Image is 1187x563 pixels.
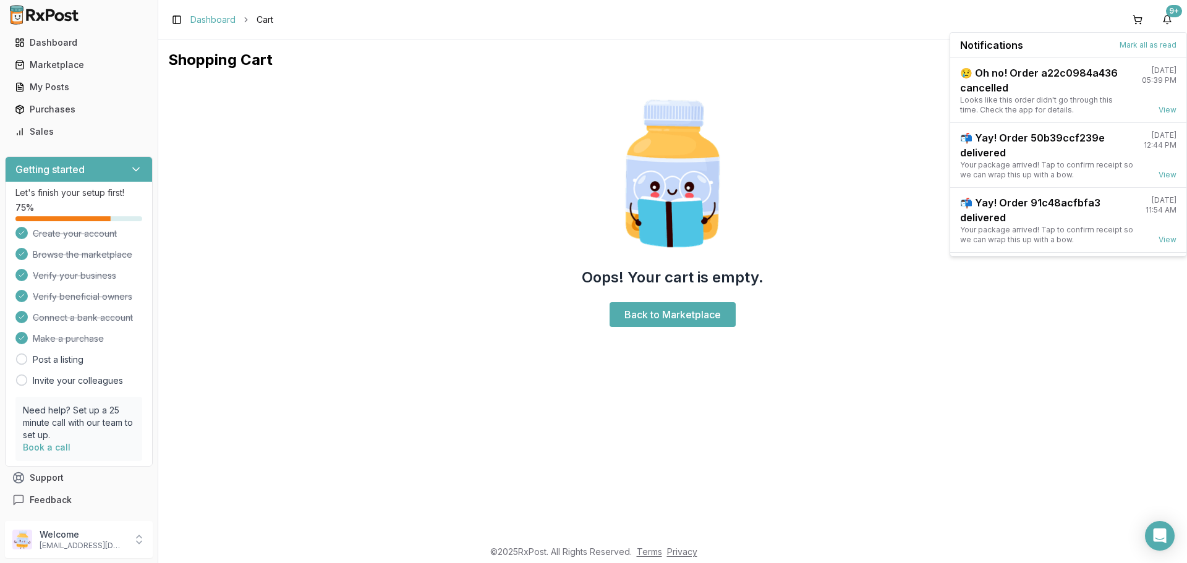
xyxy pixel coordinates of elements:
p: Need help? Set up a 25 minute call with our team to set up. [23,404,135,441]
div: 📬 Yay! Order 50b39ccf239e delivered [960,130,1134,160]
a: Dashboard [190,14,236,26]
a: Post a listing [33,353,83,366]
button: Dashboard [5,33,153,53]
a: Purchases [10,98,148,121]
button: Sales [5,122,153,142]
button: 9+ [1157,10,1177,30]
img: RxPost Logo [5,5,84,25]
div: [DATE] [1152,195,1176,205]
a: Book a call [23,442,70,452]
span: 75 % [15,201,34,214]
p: Welcome [40,528,126,541]
div: Dashboard [15,36,143,49]
p: [EMAIL_ADDRESS][DOMAIN_NAME] [40,541,126,551]
a: View [1159,170,1176,180]
div: 📬 Yay! Order 91c48acfbfa3 delivered [960,195,1136,225]
a: Privacy [667,546,697,557]
img: User avatar [12,530,32,549]
p: Let's finish your setup first! [15,187,142,199]
span: Cart [257,14,273,26]
button: Marketplace [5,55,153,75]
a: Invite your colleagues [33,375,123,387]
div: 12:44 PM [1144,140,1176,150]
span: Verify your business [33,269,116,282]
h1: Shopping Cart [168,50,1177,70]
img: Smart Pill Bottle [593,95,752,253]
span: Create your account [33,227,117,240]
div: 😢 Oh no! Order a22c0984a436 cancelled [960,66,1132,95]
div: Purchases [15,103,143,116]
h2: Oops! Your cart is empty. [582,268,764,287]
div: My Posts [15,81,143,93]
a: Terms [637,546,662,557]
a: My Posts [10,76,148,98]
a: Dashboard [10,32,148,54]
span: Connect a bank account [33,311,133,324]
button: Feedback [5,489,153,511]
div: [DATE] [1152,130,1176,140]
span: Browse the marketplace [33,248,132,261]
a: Sales [10,121,148,143]
span: Notifications [960,38,1023,53]
h3: Getting started [15,162,85,177]
div: Sales [15,125,143,138]
div: Your package arrived! Tap to confirm receipt so we can wrap this up with a bow. [960,225,1136,245]
nav: breadcrumb [190,14,273,26]
a: View [1159,235,1176,245]
span: Make a purchase [33,332,104,345]
a: Marketplace [10,54,148,76]
button: Support [5,467,153,489]
div: 11:54 AM [1146,205,1176,215]
button: My Posts [5,77,153,97]
button: Purchases [5,99,153,119]
div: Your package arrived! Tap to confirm receipt so we can wrap this up with a bow. [960,160,1134,180]
div: Marketplace [15,59,143,71]
div: [DATE] [1152,66,1176,75]
div: 9+ [1166,5,1182,17]
div: Open Intercom Messenger [1145,521,1175,551]
div: 05:39 PM [1142,75,1176,85]
button: Mark all as read [1120,40,1176,50]
a: View [1159,105,1176,115]
div: Looks like this order didn't go through this time. Check the app for details. [960,95,1132,115]
a: Back to Marketplace [610,302,736,327]
span: Verify beneficial owners [33,290,132,303]
span: Feedback [30,494,72,506]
